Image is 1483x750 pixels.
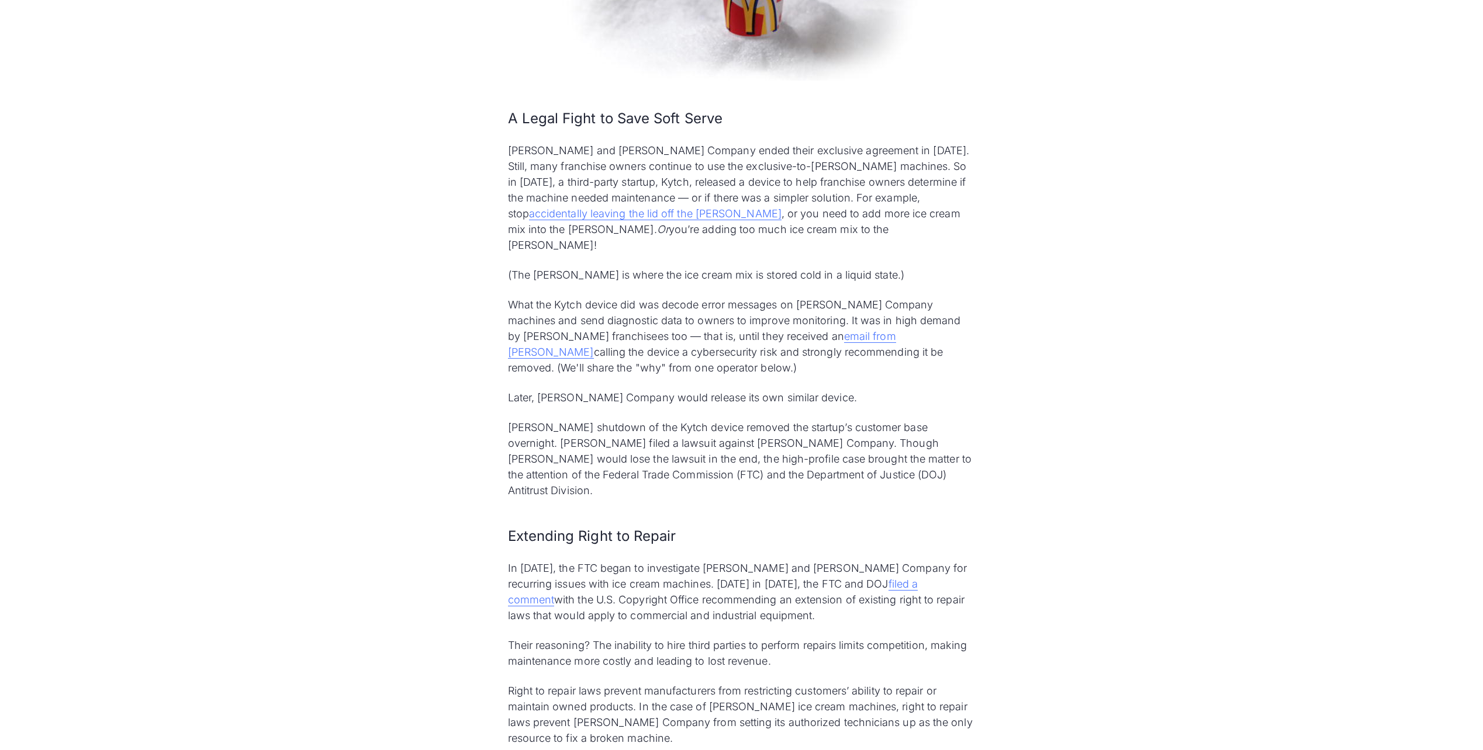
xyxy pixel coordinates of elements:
a: filed a comment [508,578,918,606]
p: What the Kytch device did was decode error messages on [PERSON_NAME] Company machines and send di... [508,297,976,376]
p: In [DATE], the FTC began to investigate [PERSON_NAME] and [PERSON_NAME] Company for recurring iss... [508,560,976,623]
p: (The [PERSON_NAME] is where the ice cream mix is stored cold in a liquid state.) [508,267,976,283]
p: Right to repair laws prevent manufacturers from restricting customers’ ability to repair or maint... [508,683,976,746]
p: Their reasoning? The inability to hire third parties to perform repairs limits competition, makin... [508,637,976,669]
a: email from [PERSON_NAME] [508,330,896,359]
p: Later, [PERSON_NAME] Company would release its own similar device. [508,390,976,405]
h3: A Legal Fight to Save Soft Serve [508,109,976,129]
h3: Extending Right to Repair [508,526,976,546]
p: [PERSON_NAME] shutdown of the Kytch device removed the startup’s customer base overnight. [PERSON... [508,419,976,498]
em: Or [657,223,669,235]
p: [PERSON_NAME] and [PERSON_NAME] Company ended their exclusive agreement in [DATE]. Still, many fr... [508,143,976,253]
a: accidentally leaving the lid off the [PERSON_NAME] [529,207,782,220]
